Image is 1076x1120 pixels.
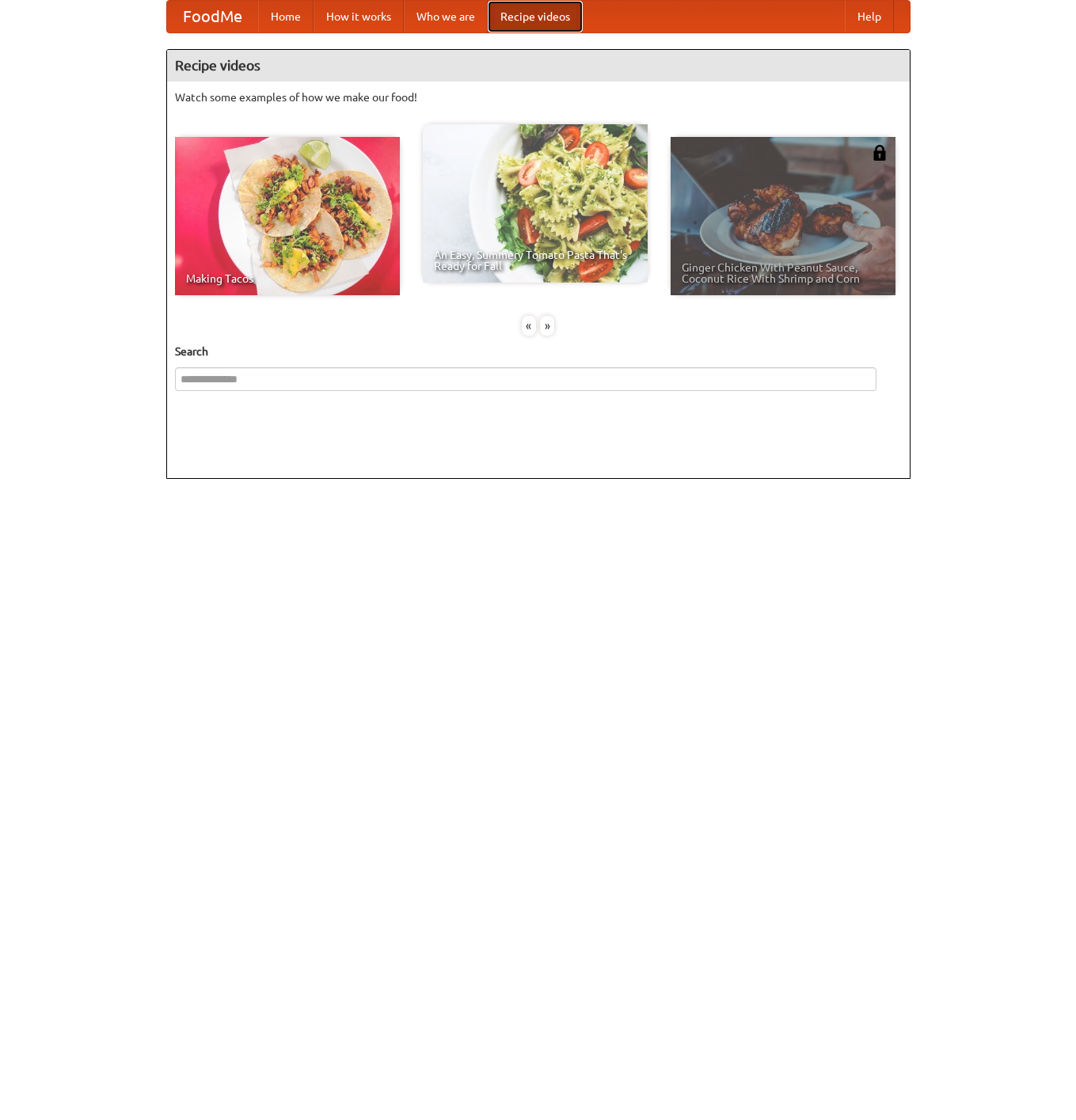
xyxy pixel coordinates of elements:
p: Watch some examples of how we make our food! [175,89,902,105]
h4: Recipe videos [167,50,910,82]
h5: Search [175,344,902,359]
div: « [522,316,536,336]
a: Who we are [404,1,488,32]
a: Making Tacos [175,137,400,295]
a: How it works [314,1,404,32]
span: Making Tacos [186,273,389,284]
img: 483408.png [872,145,888,161]
a: Recipe videos [488,1,583,32]
a: An Easy, Summery Tomato Pasta That's Ready for Fall [423,124,648,283]
a: Home [258,1,314,32]
a: FoodMe [167,1,258,32]
a: Help [845,1,894,32]
div: » [540,316,554,336]
span: An Easy, Summery Tomato Pasta That's Ready for Fall [434,249,637,271]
